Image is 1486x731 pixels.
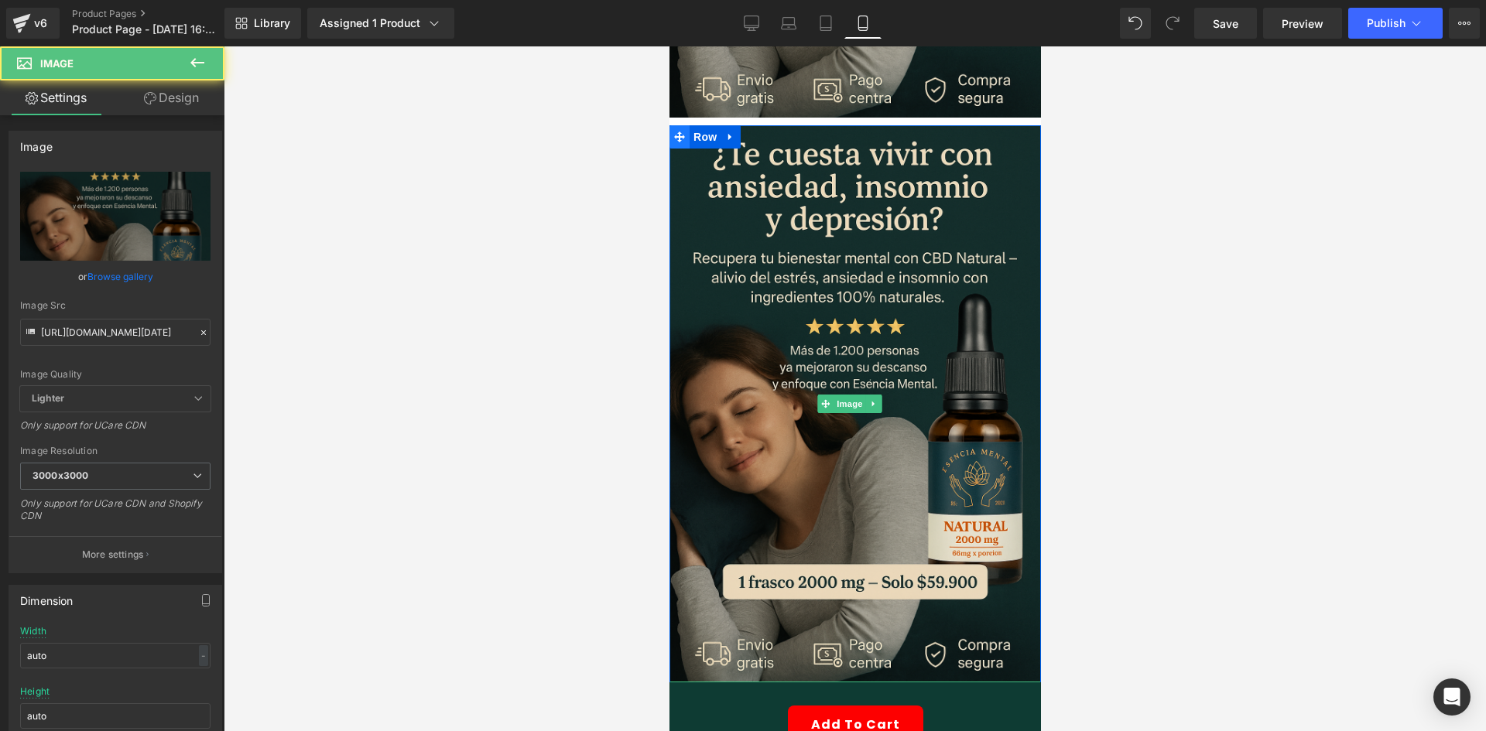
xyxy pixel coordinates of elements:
span: Add To Cart [142,669,231,687]
div: Image Src [20,300,211,311]
a: Browse gallery [87,263,153,290]
a: Mobile [844,8,882,39]
a: Laptop [770,8,807,39]
button: Add To Cart [118,659,254,697]
a: Desktop [733,8,770,39]
b: 3000x3000 [33,470,88,481]
a: New Library [224,8,301,39]
div: Only support for UCare CDN and Shopify CDN [20,497,211,532]
span: Image [164,348,197,367]
div: - [199,645,208,666]
span: Save [1213,15,1238,32]
div: Open Intercom Messenger [1433,678,1471,716]
div: Assigned 1 Product [320,15,442,31]
span: Row [20,79,51,102]
div: or [20,268,211,285]
span: Image [40,57,74,70]
a: Preview [1263,8,1342,39]
button: Publish [1348,8,1443,39]
div: Height [20,686,50,697]
button: Redo [1157,8,1188,39]
a: Tablet [807,8,844,39]
a: v6 [6,8,60,39]
button: Undo [1120,8,1151,39]
div: Image Quality [20,369,211,380]
b: Lighter [32,392,64,404]
div: v6 [31,13,50,33]
input: auto [20,703,211,729]
a: Design [115,80,228,115]
a: Product Pages [72,8,250,20]
button: More [1449,8,1480,39]
input: auto [20,643,211,668]
span: Preview [1282,15,1323,32]
span: Publish [1367,17,1406,29]
input: Link [20,319,211,346]
div: Dimension [20,586,74,607]
div: Width [20,626,46,637]
button: More settings [9,536,221,572]
a: Expand / Collapse [51,79,71,102]
a: Expand / Collapse [196,348,212,367]
span: Library [254,16,290,30]
div: Image Resolution [20,446,211,456]
div: Only support for UCare CDN [20,419,211,442]
p: More settings [82,548,144,562]
div: Image [20,132,53,153]
span: Product Page - [DATE] 16:41:53 [72,23,221,36]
